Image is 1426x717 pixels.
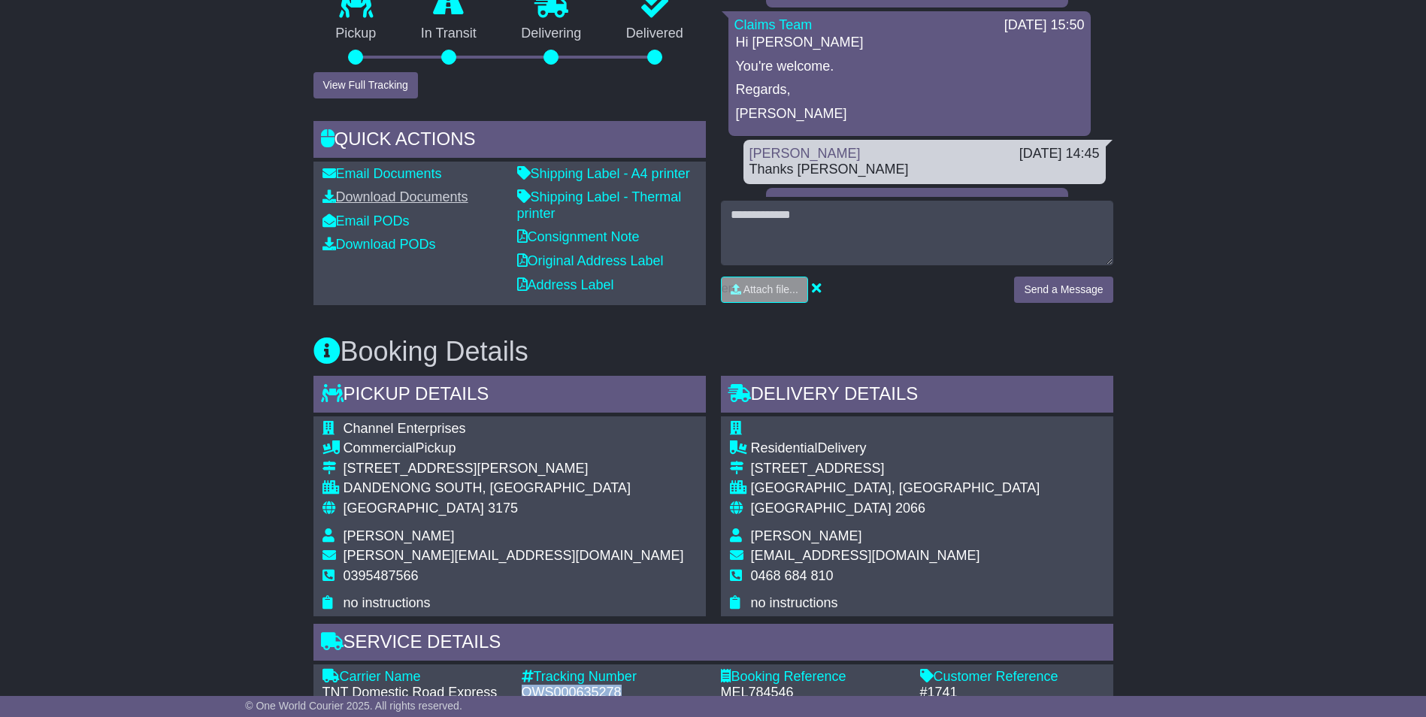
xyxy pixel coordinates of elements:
span: [PERSON_NAME][EMAIL_ADDRESS][DOMAIN_NAME] [344,548,684,563]
div: Delivery [751,440,1040,457]
a: Email Documents [322,166,442,181]
div: Pickup Details [313,376,706,416]
span: no instructions [751,595,838,610]
a: Original Address Label [517,253,664,268]
span: 0395487566 [344,568,419,583]
span: 2066 [895,501,925,516]
span: © One World Courier 2025. All rights reserved. [245,700,462,712]
p: Hi [PERSON_NAME] [736,35,1083,51]
div: [STREET_ADDRESS] [751,461,1040,477]
div: Tracking Number [522,669,706,685]
p: You're welcome. [736,59,1083,75]
button: View Full Tracking [313,72,418,98]
h3: Booking Details [313,337,1113,367]
div: MEL784546 [721,685,905,701]
a: Address Label [517,277,614,292]
div: DANDENONG SOUTH, [GEOGRAPHIC_DATA] [344,480,684,497]
div: [DATE] 15:50 [1004,17,1085,34]
div: #1741 [920,685,1104,701]
div: TNT Domestic Road Express [322,685,507,701]
span: [GEOGRAPHIC_DATA] [751,501,892,516]
a: Consignment Note [517,229,640,244]
a: Download Documents [322,189,468,204]
div: [GEOGRAPHIC_DATA], [GEOGRAPHIC_DATA] [751,480,1040,497]
span: 0468 684 810 [751,568,834,583]
span: Commercial [344,440,416,455]
span: no instructions [344,595,431,610]
div: Service Details [313,624,1113,664]
span: Residential [751,440,818,455]
a: Claims Team [734,17,813,32]
p: Pickup [313,26,399,42]
a: Email PODs [322,213,410,228]
span: [GEOGRAPHIC_DATA] [344,501,484,516]
p: Regards, [736,82,1083,98]
span: 3175 [488,501,518,516]
div: Quick Actions [313,121,706,162]
span: Channel Enterprises [344,421,466,436]
button: Send a Message [1014,277,1113,303]
a: [PERSON_NAME] [749,146,861,161]
a: Shipping Label - Thermal printer [517,189,682,221]
p: Delivering [499,26,604,42]
span: [EMAIL_ADDRESS][DOMAIN_NAME] [751,548,980,563]
div: Customer Reference [920,669,1104,685]
div: [DATE] 14:45 [1019,146,1100,162]
p: Delivered [604,26,706,42]
div: Carrier Name [322,669,507,685]
div: Pickup [344,440,684,457]
p: In Transit [398,26,499,42]
p: [PERSON_NAME] [736,106,1083,123]
a: Shipping Label - A4 printer [517,166,690,181]
span: [PERSON_NAME] [344,528,455,543]
span: [PERSON_NAME] [751,528,862,543]
div: [STREET_ADDRESS][PERSON_NAME] [344,461,684,477]
div: Delivery Details [721,376,1113,416]
div: Booking Reference [721,669,905,685]
div: OWS000635278 [522,685,706,701]
a: Download PODs [322,237,436,252]
div: Thanks [PERSON_NAME] [749,162,1100,178]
